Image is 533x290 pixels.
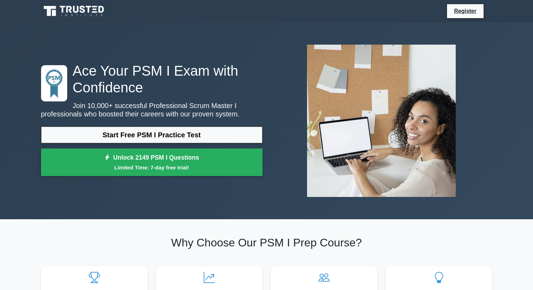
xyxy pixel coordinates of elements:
h1: Ace Your PSM I Exam with Confidence [41,62,262,96]
a: Register [450,7,480,15]
p: Join 10,000+ successful Professional Scrum Master I professionals who boosted their careers with ... [41,101,262,118]
a: Start Free PSM I Practice Test [41,127,262,143]
a: Unlock 2149 PSM I QuestionsLimited Time: 7-day free trial! [41,148,262,176]
small: Limited Time: 7-day free trial! [50,163,254,171]
h2: Why Choose Our PSM I Prep Course? [41,236,492,249]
